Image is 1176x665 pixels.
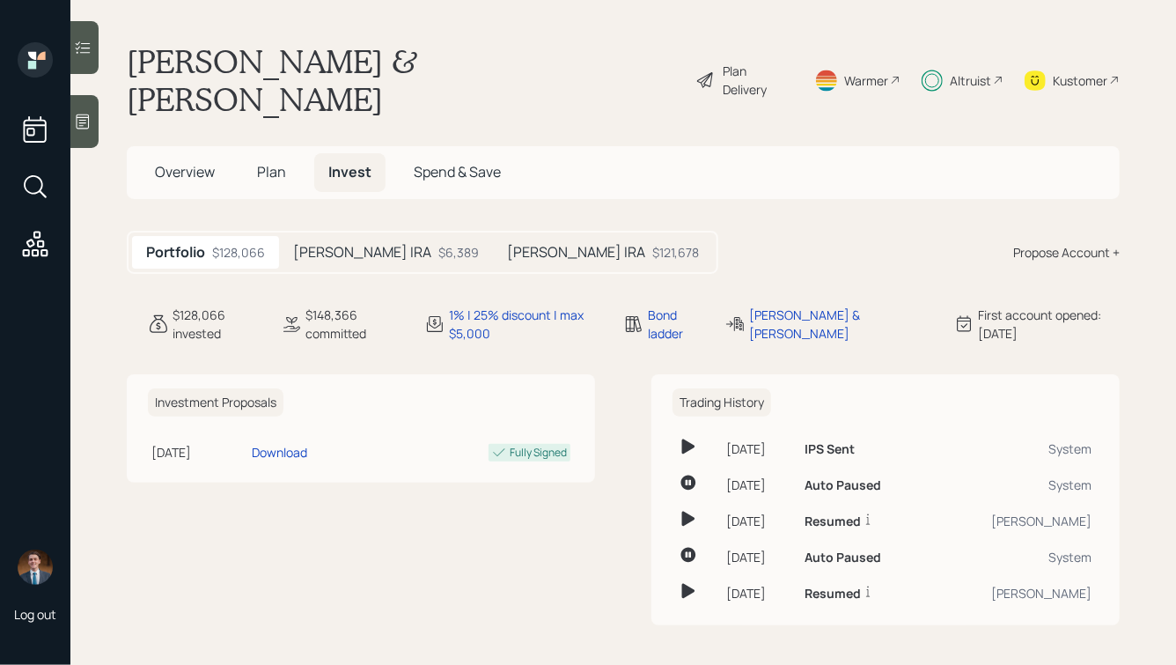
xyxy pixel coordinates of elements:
div: [PERSON_NAME] & [PERSON_NAME] [749,306,933,343]
div: Bond ladder [648,306,703,343]
div: $128,066 [212,243,265,262]
h1: [PERSON_NAME] & [PERSON_NAME] [127,42,681,118]
h5: [PERSON_NAME] IRA [507,244,645,261]
div: Kustomer [1053,71,1107,90]
div: [PERSON_NAME] [937,512,1091,530]
div: System [937,548,1091,566]
h6: Auto Paused [805,478,881,493]
span: Invest [328,162,371,181]
h5: Portfolio [146,244,205,261]
span: Spend & Save [414,162,501,181]
div: $6,389 [438,243,479,262]
div: First account opened: [DATE] [978,306,1120,343]
h6: Trading History [673,388,771,417]
img: hunter_neumayer.jpg [18,550,53,585]
span: Plan [257,162,286,181]
div: [DATE] [726,512,790,530]
div: 1% | 25% discount | max $5,000 [449,306,602,343]
div: [DATE] [726,584,790,602]
h6: Resumed [805,587,861,602]
h6: Auto Paused [805,550,881,565]
div: [DATE] [151,443,245,462]
div: Log out [14,606,56,623]
h6: Resumed [805,514,861,529]
div: [DATE] [726,440,790,458]
h6: Investment Proposals [148,388,283,417]
div: Warmer [844,71,888,90]
div: Altruist [950,71,991,90]
div: [DATE] [726,476,790,494]
div: System [937,440,1091,458]
h6: IPS Sent [805,442,855,457]
div: [PERSON_NAME] [937,584,1091,602]
div: Plan Delivery [724,62,793,99]
h5: [PERSON_NAME] IRA [293,244,431,261]
div: System [937,476,1091,494]
div: $148,366 committed [305,306,403,343]
div: Fully Signed [510,445,567,461]
div: [DATE] [726,548,790,566]
div: Propose Account + [1013,243,1120,262]
span: Overview [155,162,215,181]
div: $128,066 invested [173,306,260,343]
div: Download [252,443,307,462]
div: $121,678 [652,243,699,262]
